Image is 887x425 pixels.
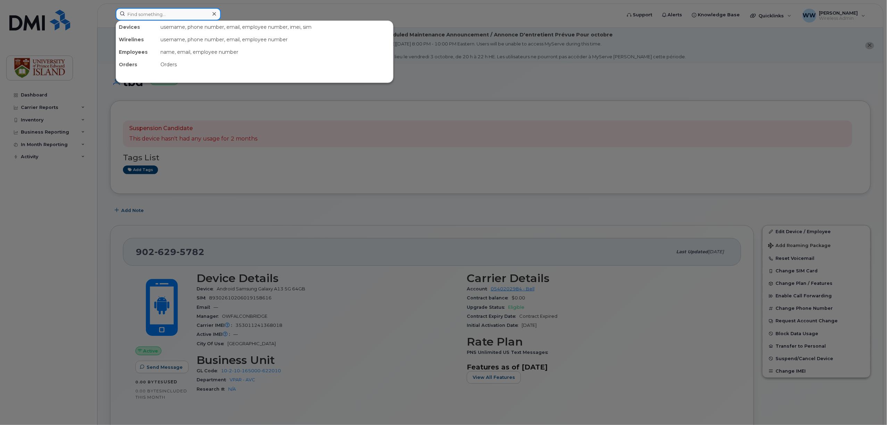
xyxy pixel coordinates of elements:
div: Devices [116,21,158,33]
div: Orders [158,58,393,71]
div: Orders [116,58,158,71]
div: name, email, employee number [158,46,393,58]
div: Employees [116,46,158,58]
div: username, phone number, email, employee number, imei, sim [158,21,393,33]
div: Wirelines [116,33,158,46]
div: username, phone number, email, employee number [158,33,393,46]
